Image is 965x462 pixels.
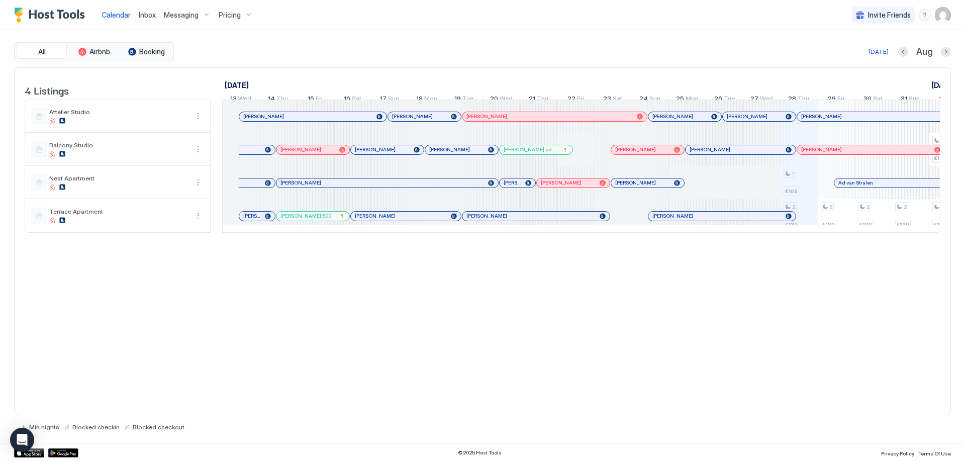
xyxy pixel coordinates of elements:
[355,146,396,153] span: [PERSON_NAME]
[829,204,832,210] span: 2
[859,221,872,228] span: €130
[164,11,199,20] span: Messaging
[792,204,795,210] span: 2
[424,95,437,105] span: Mon
[316,95,323,105] span: Fri
[919,9,931,21] div: menu
[121,45,171,59] button: Booking
[652,113,693,120] span: [PERSON_NAME]
[541,179,582,186] span: [PERSON_NAME]
[881,447,914,458] a: Privacy Policy
[49,141,188,149] span: Balcony Studio
[615,146,656,153] span: [PERSON_NAME]
[192,110,204,122] div: menu
[918,447,951,458] a: Terms Of Use
[941,47,951,57] button: Next month
[838,179,873,186] span: Ad van Stralen
[308,95,314,105] span: 15
[416,95,423,105] span: 18
[192,176,204,189] button: More options
[10,428,34,452] div: Open Intercom Messenger
[25,82,69,98] span: 4 Listings
[192,176,204,189] div: menu
[898,47,908,57] button: Previous month
[613,95,622,105] span: Sat
[935,7,951,23] div: User profile
[801,146,842,153] span: [PERSON_NAME]
[801,113,842,120] span: [PERSON_NAME]
[49,174,188,182] span: Nest Apartment
[192,143,204,155] button: More options
[601,93,625,107] a: August 23, 2025
[488,93,515,107] a: August 20, 2025
[918,450,951,456] span: Terms Of Use
[676,95,684,105] span: 25
[377,93,402,107] a: August 17, 2025
[133,423,184,431] span: Blocked checkout
[380,95,387,105] span: 17
[192,110,204,122] button: More options
[219,11,241,20] span: Pricing
[454,95,461,105] span: 19
[673,93,701,107] a: August 25, 2025
[458,449,502,456] span: © 2025 Host Tools
[17,45,67,59] button: All
[276,95,288,105] span: Thu
[352,95,361,105] span: Sat
[222,78,251,93] a: August 13, 2025
[712,93,737,107] a: August 26, 2025
[785,221,798,228] span: €130
[504,146,558,153] span: [PERSON_NAME] od mihe
[904,204,907,210] span: 2
[504,179,521,186] span: [PERSON_NAME]
[863,95,872,105] span: 30
[466,213,507,219] span: [PERSON_NAME]
[228,93,254,107] a: August 13, 2025
[760,95,773,105] span: Wed
[929,78,958,93] a: September 1, 2025
[639,95,648,105] span: 24
[686,95,699,105] span: Mon
[72,423,120,431] span: Blocked checkin
[14,448,44,457] a: App Store
[341,93,364,107] a: August 16, 2025
[462,95,473,105] span: Tue
[649,95,660,105] span: Sun
[429,146,470,153] span: [PERSON_NAME]
[881,450,914,456] span: Privacy Policy
[798,95,809,105] span: Thu
[934,221,946,228] span: €130
[89,47,110,56] span: Airbnb
[230,95,237,105] span: 13
[861,93,885,107] a: August 30, 2025
[388,95,399,105] span: Sun
[724,95,735,105] span: Tue
[29,423,59,431] span: Min nights
[305,93,325,107] a: August 15, 2025
[102,11,131,19] span: Calendar
[868,11,911,20] span: Invite Friends
[192,210,204,222] button: More options
[615,179,656,186] span: [PERSON_NAME]
[14,8,89,23] a: Host Tools Logo
[500,95,513,105] span: Wed
[867,46,890,58] button: [DATE]
[49,208,188,215] span: Terrace Apartment
[939,95,941,105] span: 1
[48,448,78,457] a: Google Play Store
[652,213,693,219] span: [PERSON_NAME]
[268,95,275,105] span: 14
[901,95,907,105] span: 31
[466,113,507,120] span: [PERSON_NAME]
[866,204,870,210] span: 2
[936,93,958,107] a: September 1, 2025
[690,146,730,153] span: [PERSON_NAME]
[868,47,889,56] div: [DATE]
[69,45,119,59] button: Airbnb
[14,42,174,61] div: tab-group
[825,93,847,107] a: August 29, 2025
[192,143,204,155] div: menu
[792,170,795,177] span: 1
